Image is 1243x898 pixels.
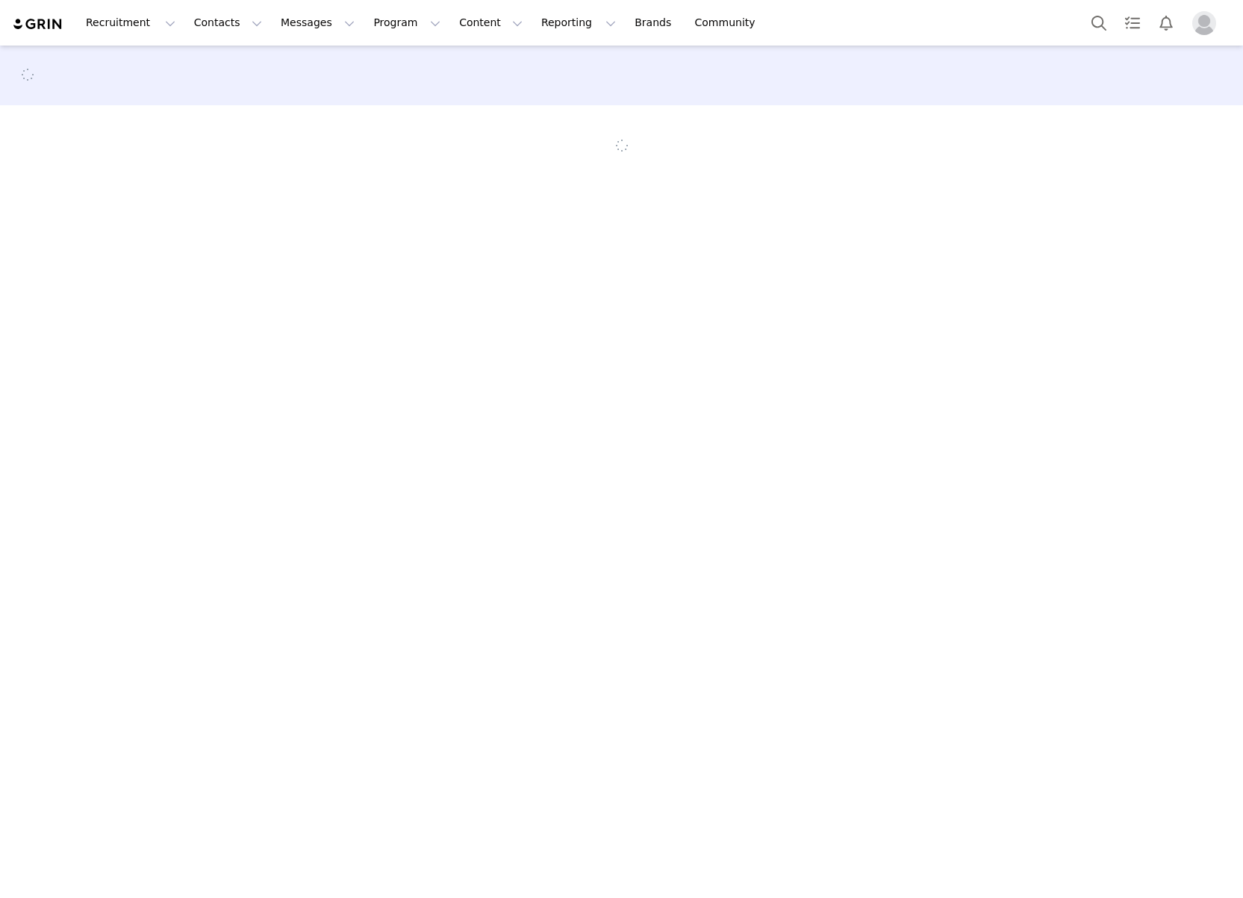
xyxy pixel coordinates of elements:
a: Tasks [1116,6,1149,40]
button: Notifications [1150,6,1183,40]
button: Contacts [185,6,271,40]
button: Messages [272,6,364,40]
a: Community [686,6,771,40]
img: placeholder-profile.jpg [1192,11,1216,35]
button: Program [364,6,449,40]
button: Profile [1183,11,1231,35]
button: Search [1082,6,1115,40]
button: Content [450,6,532,40]
button: Recruitment [77,6,184,40]
a: Brands [626,6,685,40]
button: Reporting [532,6,625,40]
img: grin logo [12,17,64,31]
